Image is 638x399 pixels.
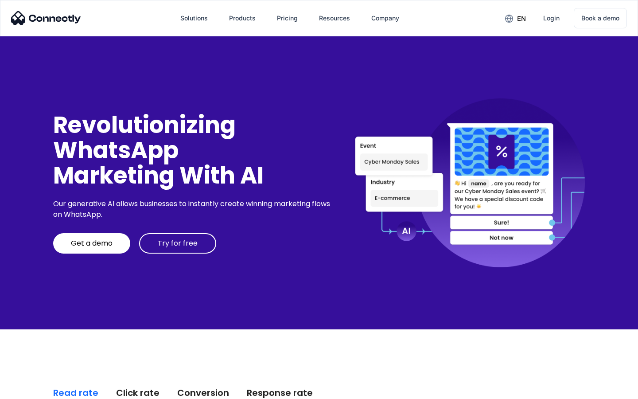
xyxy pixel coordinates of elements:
div: Get a demo [71,239,113,248]
a: Try for free [139,233,216,254]
div: Products [229,12,256,24]
a: Pricing [270,8,305,29]
div: Read rate [53,387,98,399]
a: Login [536,8,567,29]
div: Resources [319,12,350,24]
div: en [517,12,526,25]
div: Revolutionizing WhatsApp Marketing With AI [53,112,333,188]
div: Our generative AI allows businesses to instantly create winning marketing flows on WhatsApp. [53,199,333,220]
a: Get a demo [53,233,130,254]
div: Pricing [277,12,298,24]
div: Response rate [247,387,313,399]
div: Company [371,12,399,24]
div: Solutions [180,12,208,24]
div: Click rate [116,387,159,399]
img: Connectly Logo [11,11,81,25]
div: Conversion [177,387,229,399]
div: Login [543,12,560,24]
div: Try for free [158,239,198,248]
a: Book a demo [574,8,627,28]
